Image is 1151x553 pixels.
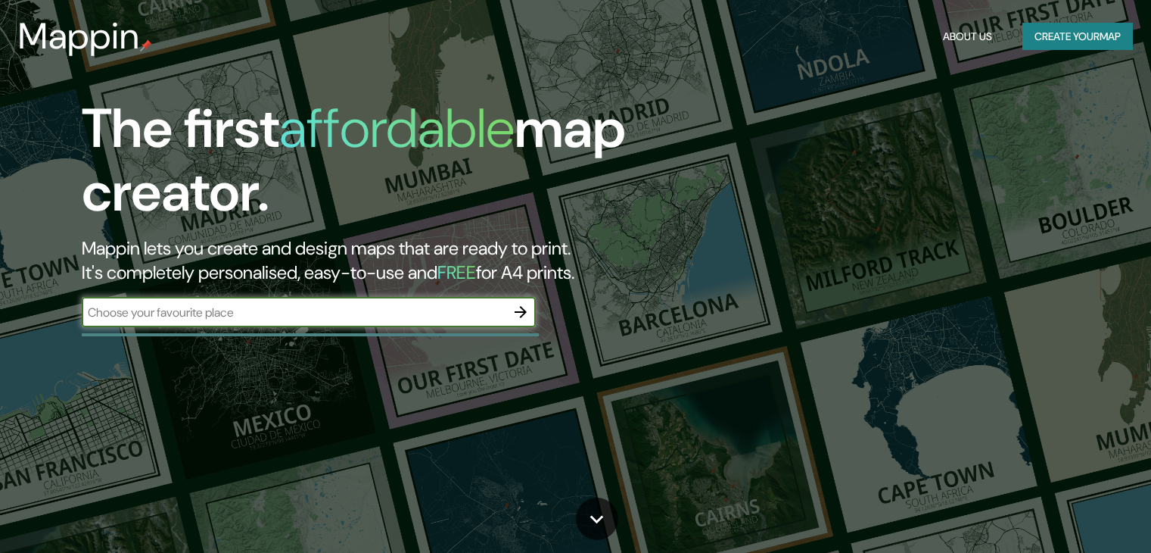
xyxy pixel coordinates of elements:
button: Create yourmap [1022,23,1133,51]
h1: The first map creator. [82,97,658,236]
h1: affordable [279,93,515,164]
button: About Us [937,23,998,51]
iframe: Help widget launcher [1016,494,1134,536]
h5: FREE [437,261,476,284]
input: Choose your favourite place [82,304,506,321]
img: mappin-pin [140,39,152,52]
h2: Mappin lets you create and design maps that are ready to print. It's completely personalised, eas... [82,236,658,285]
h3: Mappin [18,15,140,58]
